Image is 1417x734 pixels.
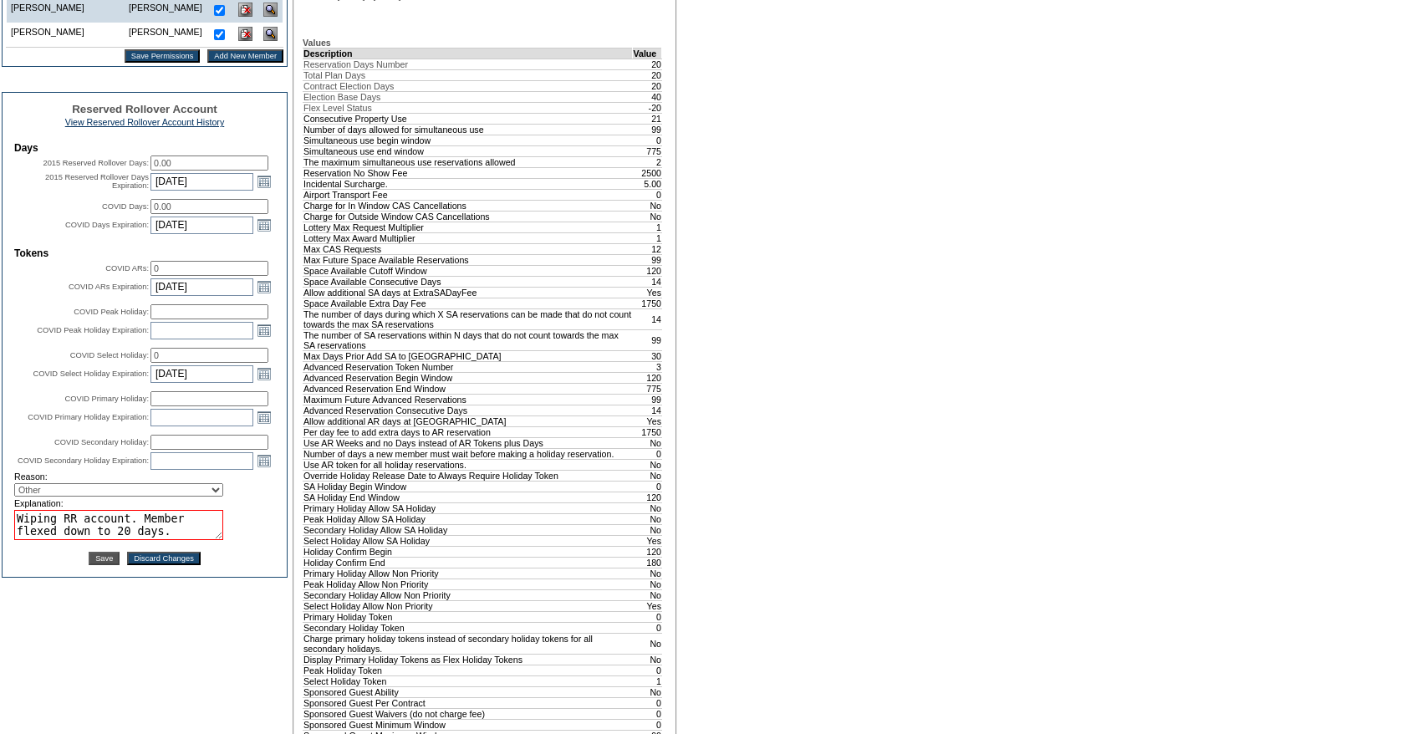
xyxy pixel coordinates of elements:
[633,708,662,719] td: 0
[633,654,662,665] td: No
[69,283,149,291] label: COVID ARs Expiration:
[303,135,633,145] td: Simultaneous use begin window
[633,600,662,611] td: Yes
[633,448,662,459] td: 0
[303,579,633,589] td: Peak Holiday Allow Non Priority
[127,552,201,565] button: Discard Changes
[255,216,273,234] a: Open the calendar popup.
[74,308,149,316] label: COVID Peak Holiday:
[633,189,662,200] td: 0
[303,59,408,69] span: Reservation Days Number
[303,481,633,492] td: SA Holiday Begin Window
[633,135,662,145] td: 0
[633,265,662,276] td: 120
[303,167,633,178] td: Reservation No Show Fee
[303,675,633,686] td: Select Holiday Token
[303,308,633,329] td: The number of days during which X SA reservations can be made that do not count towards the max S...
[303,211,633,222] td: Charge for Outside Window CAS Cancellations
[303,178,633,189] td: Incidental Surcharge.
[303,38,331,48] b: Values
[303,156,633,167] td: The maximum simultaneous use reservations allowed
[633,665,662,675] td: 0
[303,189,633,200] td: Airport Transport Fee
[303,437,633,448] td: Use AR Weeks and no Days instead of AR Tokens plus Days
[303,383,633,394] td: Advanced Reservation End Window
[105,264,149,273] label: COVID ARs:
[303,492,633,502] td: SA Holiday End Window
[14,142,275,154] td: Days
[633,287,662,298] td: Yes
[633,535,662,546] td: Yes
[633,415,662,426] td: Yes
[303,361,633,372] td: Advanced Reservation Token Number
[255,278,273,296] a: Open the calendar popup.
[633,211,662,222] td: No
[633,69,662,80] td: 20
[633,405,662,415] td: 14
[303,535,633,546] td: Select Holiday Allow SA Holiday
[303,654,633,665] td: Display Primary Holiday Tokens as Flex Holiday Tokens
[14,471,275,482] td: Reason:
[303,611,633,622] td: Primary Holiday Token
[633,124,662,135] td: 99
[303,394,633,405] td: Maximum Future Advanced Reservations
[72,103,217,115] span: Reserved Rollover Account
[633,361,662,372] td: 3
[303,222,633,232] td: Lottery Max Request Multiplier
[633,308,662,329] td: 14
[255,364,273,383] a: Open the calendar popup.
[303,405,633,415] td: Advanced Reservation Consecutive Days
[303,92,380,102] span: Election Base Days
[28,413,149,421] label: COVID Primary Holiday Expiration:
[633,350,662,361] td: 30
[303,329,633,350] td: The number of SA reservations within N days that do not count towards the max SA reservations
[303,124,633,135] td: Number of days allowed for simultaneous use
[303,372,633,383] td: Advanced Reservation Begin Window
[633,633,662,654] td: No
[255,408,273,426] a: Open the calendar popup.
[303,48,633,59] td: Description
[303,600,633,611] td: Select Holiday Allow Non Priority
[255,451,273,470] a: Open the calendar popup.
[303,459,633,470] td: Use AR token for all holiday reservations.
[18,456,149,465] label: COVID Secondary Holiday Expiration:
[303,622,633,633] td: Secondary Holiday Token
[303,350,633,361] td: Max Days Prior Add SA to [GEOGRAPHIC_DATA]
[303,557,633,568] td: Holiday Confirm End
[303,426,633,437] td: Per day fee to add extra days to AR reservation
[255,321,273,339] a: Open the calendar popup.
[633,372,662,383] td: 120
[54,438,149,446] label: COVID Secondary Holiday:
[89,552,120,565] input: Save
[64,395,149,403] label: COVID Primary Holiday:
[303,686,633,697] td: Sponsored Guest Ability
[633,48,662,59] td: Value
[633,167,662,178] td: 2500
[633,426,662,437] td: 1750
[633,611,662,622] td: 0
[303,524,633,535] td: Secondary Holiday Allow SA Holiday
[255,172,273,191] a: Open the calendar popup.
[633,222,662,232] td: 1
[125,49,201,63] input: Save Permissions
[303,287,633,298] td: Allow additional SA days at ExtraSADayFee
[633,437,662,448] td: No
[633,502,662,513] td: No
[43,159,149,167] label: 2015 Reserved Rollover Days:
[303,502,633,513] td: Primary Holiday Allow SA Holiday
[633,113,662,124] td: 21
[303,589,633,600] td: Secondary Holiday Allow Non Priority
[303,113,633,124] td: Consecutive Property Use
[633,254,662,265] td: 99
[633,329,662,350] td: 99
[303,470,633,481] td: Override Holiday Release Date to Always Require Holiday Token
[633,524,662,535] td: No
[303,513,633,524] td: Peak Holiday Allow SA Holiday
[633,513,662,524] td: No
[303,145,633,156] td: Simultaneous use end window
[7,23,125,48] td: [PERSON_NAME]
[65,221,149,229] label: COVID Days Expiration:
[263,3,278,17] img: View Dashboard
[633,459,662,470] td: No
[633,492,662,502] td: 120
